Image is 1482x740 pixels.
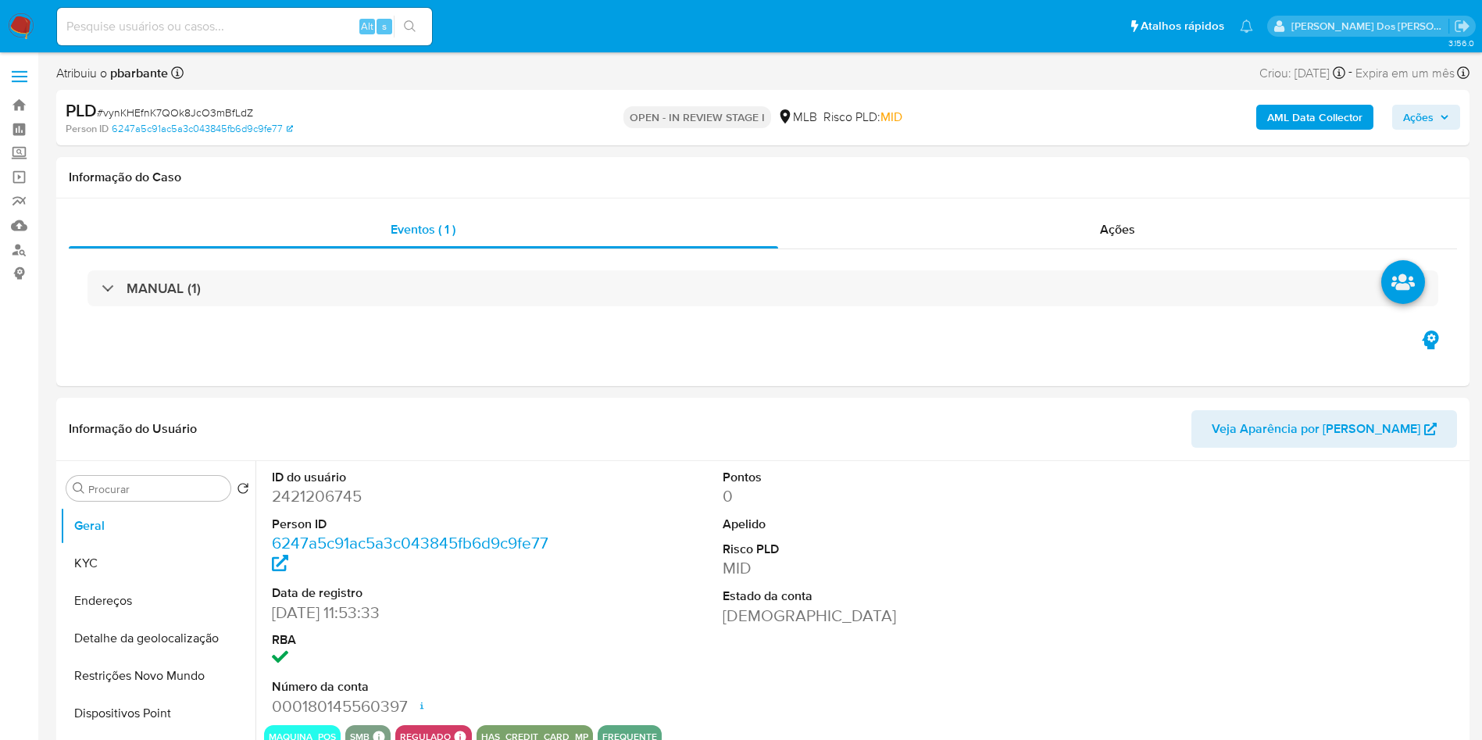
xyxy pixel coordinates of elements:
button: search-icon [394,16,426,38]
button: smb [350,734,370,740]
dd: [DEMOGRAPHIC_DATA] [723,605,1008,627]
button: frequente [602,734,657,740]
span: MID [880,108,902,126]
button: AML Data Collector [1256,105,1373,130]
span: Eventos ( 1 ) [391,220,455,238]
p: OPEN - IN REVIEW STAGE I [623,106,771,128]
dt: ID do usuário [272,469,557,486]
button: has_credit_card_mp [481,734,588,740]
span: Risco PLD: [823,109,902,126]
span: Ações [1100,220,1135,238]
dt: Apelido [723,516,1008,533]
button: Detalhe da geolocalização [60,620,255,657]
span: Expira em um mês [1355,65,1455,82]
span: Atalhos rápidos [1141,18,1224,34]
b: pbarbante [107,64,168,82]
button: Procurar [73,482,85,495]
span: # vynKHEfnK7QOk8JcO3mBfLdZ [97,105,253,120]
b: PLD [66,98,97,123]
dt: Pontos [723,469,1008,486]
span: s [382,19,387,34]
h3: MANUAL (1) [127,280,201,297]
a: Sair [1454,18,1470,34]
b: Person ID [66,122,109,136]
span: Ações [1403,105,1434,130]
div: MANUAL (1) [87,270,1438,306]
button: Ações [1392,105,1460,130]
dt: Data de registro [272,584,557,602]
button: Retornar ao pedido padrão [237,482,249,499]
dt: Person ID [272,516,557,533]
button: KYC [60,545,255,582]
span: - [1348,63,1352,84]
dt: Número da conta [272,678,557,695]
a: 6247a5c91ac5a3c043845fb6d9c9fe77 [112,122,293,136]
button: regulado [400,734,451,740]
h1: Informação do Caso [69,170,1457,185]
dd: [DATE] 11:53:33 [272,602,557,624]
a: 6247a5c91ac5a3c043845fb6d9c9fe77 [272,531,548,576]
p: priscilla.barbante@mercadopago.com.br [1291,19,1449,34]
dd: MID [723,557,1008,579]
button: Dispositivos Point [60,695,255,732]
button: maquina_pos [269,734,336,740]
span: Atribuiu o [56,65,168,82]
input: Pesquise usuários ou casos... [57,16,432,37]
input: Procurar [88,482,224,496]
button: Endereços [60,582,255,620]
span: Veja Aparência por [PERSON_NAME] [1212,410,1420,448]
a: Notificações [1240,20,1253,33]
dd: 0 [723,485,1008,507]
dt: Risco PLD [723,541,1008,558]
h1: Informação do Usuário [69,421,197,437]
dd: 000180145560397 [272,695,557,717]
div: Criou: [DATE] [1259,63,1345,84]
dd: 2421206745 [272,485,557,507]
dt: RBA [272,631,557,649]
button: Veja Aparência por [PERSON_NAME] [1191,410,1457,448]
span: Alt [361,19,373,34]
dt: Estado da conta [723,588,1008,605]
button: Geral [60,507,255,545]
button: Restrições Novo Mundo [60,657,255,695]
b: AML Data Collector [1267,105,1362,130]
div: MLB [777,109,817,126]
